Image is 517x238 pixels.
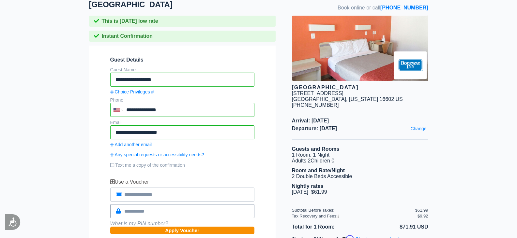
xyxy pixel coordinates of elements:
[292,223,360,231] li: Total for 1 Room:
[89,16,276,27] div: This is [DATE] low rate
[110,97,123,103] label: Phone
[311,158,334,163] span: Children 0
[338,5,428,11] span: Book online or call
[396,96,403,102] span: US
[292,183,324,189] b: Nightly rates
[292,208,415,213] div: Subtotal Before Taxes:
[110,67,136,72] label: Guest Name
[110,120,122,125] label: Email
[292,102,428,108] div: [PHONE_NUMBER]
[292,126,428,132] span: Departure: [DATE]
[110,142,254,147] a: Add another email
[292,91,343,96] div: [STREET_ADDRESS]
[110,152,254,157] a: Any special requests or accessibility needs?
[110,160,254,170] label: Text me a copy of the confirmation
[110,179,254,185] div: Use a Voucher
[415,208,428,213] div: $61.99
[292,16,428,81] img: hotel image
[380,96,394,102] span: 16602
[292,85,428,91] div: [GEOGRAPHIC_DATA]
[380,5,428,10] a: [PHONE_NUMBER]
[292,158,428,164] li: Adults 2
[110,57,254,63] span: Guest Details
[111,104,125,116] div: United States: +1
[110,221,168,226] i: What is my PIN number?
[110,227,254,234] button: Apply Voucher
[292,214,415,218] div: Tax Recovery and Fees:
[292,152,428,158] li: 1 Room, 1 Night
[292,96,348,102] span: [GEOGRAPHIC_DATA],
[292,146,340,152] b: Guests and Rooms
[360,223,428,231] li: $71.91 USD
[394,51,427,79] img: Brand logo for Rodeway Inn
[292,189,327,195] span: [DATE] $61.99
[110,89,254,94] a: Choice Privileges #
[292,174,428,179] li: 2 Double Beds Accessible
[409,124,428,133] a: Change
[349,96,378,102] span: [US_STATE]
[292,118,428,124] span: Arrival: [DATE]
[418,214,428,218] div: $9.92
[89,31,276,42] div: Instant Confirmation
[292,168,345,173] b: Room and Rate/Night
